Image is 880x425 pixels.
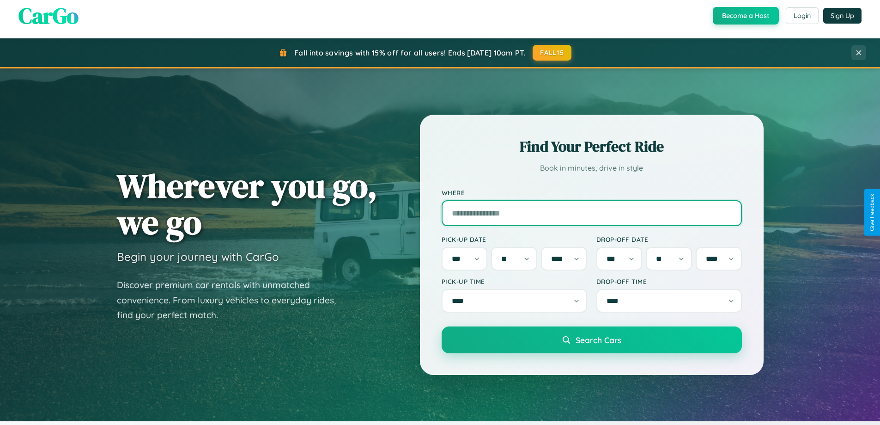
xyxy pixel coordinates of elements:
div: Give Feedback [869,194,875,231]
button: Become a Host [713,7,779,25]
button: Login [786,7,819,24]
button: Search Cars [442,326,742,353]
h1: Wherever you go, we go [117,167,377,240]
span: Fall into savings with 15% off for all users! Ends [DATE] 10am PT. [294,48,526,57]
label: Drop-off Time [596,277,742,285]
label: Where [442,189,742,197]
h2: Find Your Perfect Ride [442,136,742,157]
label: Pick-up Time [442,277,587,285]
p: Discover premium car rentals with unmatched convenience. From luxury vehicles to everyday rides, ... [117,277,348,323]
h3: Begin your journey with CarGo [117,250,279,264]
button: FALL15 [533,45,571,61]
button: Sign Up [823,8,862,24]
span: Search Cars [576,335,621,345]
label: Drop-off Date [596,235,742,243]
label: Pick-up Date [442,235,587,243]
span: CarGo [18,0,79,31]
p: Book in minutes, drive in style [442,161,742,175]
